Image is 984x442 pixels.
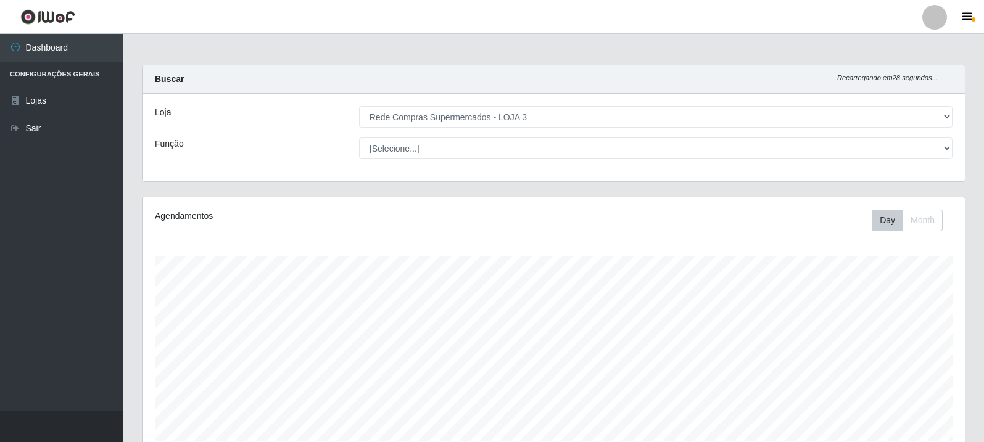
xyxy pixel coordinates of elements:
[872,210,943,231] div: First group
[837,74,938,81] i: Recarregando em 28 segundos...
[872,210,953,231] div: Toolbar with button groups
[155,74,184,84] strong: Buscar
[155,137,184,150] label: Função
[872,210,903,231] button: Day
[155,210,476,223] div: Agendamentos
[155,106,171,119] label: Loja
[20,9,75,25] img: CoreUI Logo
[903,210,943,231] button: Month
